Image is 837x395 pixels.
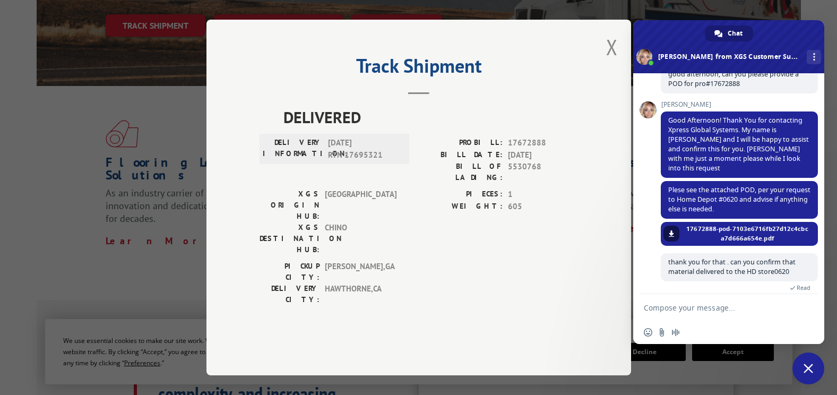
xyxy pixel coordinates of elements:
[644,328,652,337] span: Insert an emoji
[508,149,578,161] span: [DATE]
[685,224,810,243] span: 17672888-pod-7103e6716fb27d12c4cbca7d666a654e.pdf
[668,116,809,173] span: Good Afternoon! Thank You for contacting Xpress Global Systems. My name is [PERSON_NAME] and I wi...
[283,105,578,129] span: DELIVERED
[419,188,503,201] label: PIECES:
[419,161,503,183] label: BILL OF LADING:
[325,222,396,255] span: CHINO
[728,25,743,41] span: Chat
[419,137,503,149] label: PROBILL:
[325,261,396,283] span: [PERSON_NAME] , GA
[328,137,400,161] span: [DATE] RTN 17695321
[671,328,680,337] span: Audio message
[260,283,320,305] label: DELIVERY CITY:
[792,353,824,384] div: Close chat
[419,201,503,213] label: WEIGHT:
[325,283,396,305] span: HAWTHORNE , CA
[508,137,578,149] span: 17672888
[668,185,810,213] span: Plese see the attached POD, per your request to Home Depot #0620 and advise if anything else is n...
[419,149,503,161] label: BILL DATE:
[797,284,810,291] span: Read
[606,33,618,61] button: Close modal
[508,161,578,183] span: 5530768
[661,101,818,108] span: [PERSON_NAME]
[263,137,323,161] label: DELIVERY INFORMATION:
[508,188,578,201] span: 1
[807,50,821,64] div: More channels
[705,25,753,41] div: Chat
[260,58,578,79] h2: Track Shipment
[325,188,396,222] span: [GEOGRAPHIC_DATA]
[668,70,799,88] span: good afternoon, can you please provide a POD for pro#17672888
[658,328,666,337] span: Send a file
[260,222,320,255] label: XGS DESTINATION HUB:
[260,188,320,222] label: XGS ORIGIN HUB:
[644,303,790,313] textarea: Compose your message...
[260,261,320,283] label: PICKUP CITY:
[668,257,796,276] span: thank you for that . can you confirm that material delivered to the HD store0620
[508,201,578,213] span: 605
